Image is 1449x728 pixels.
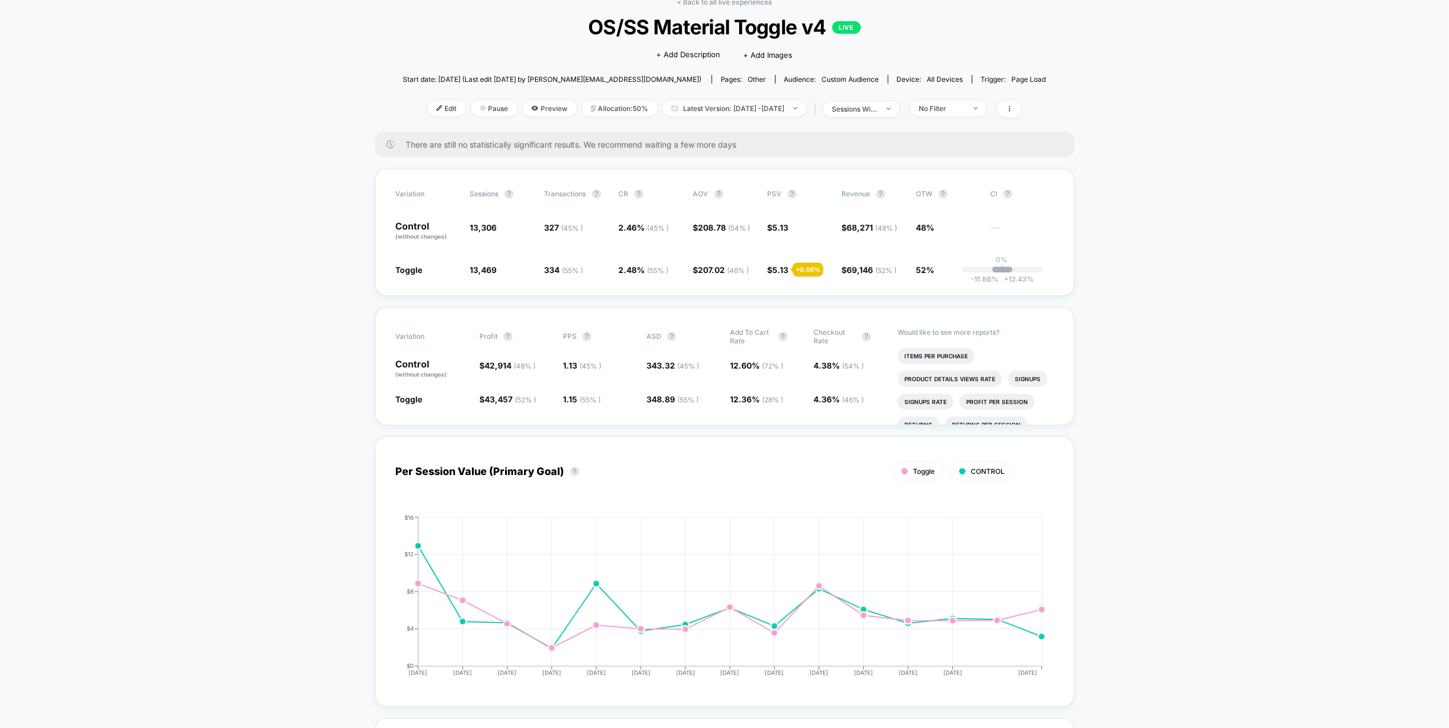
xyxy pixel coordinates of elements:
button: ? [1003,189,1013,199]
span: Add To Cart Rate [731,328,773,345]
span: other [748,75,767,84]
button: ? [505,189,514,199]
p: LIVE [832,21,861,34]
span: Transactions [545,189,586,198]
span: + Add Description [657,49,721,61]
p: Control [396,221,459,241]
span: $ [768,265,789,275]
span: Preview [523,101,577,116]
li: Signups [1008,371,1047,387]
img: end [480,105,486,111]
span: Sessions [470,189,499,198]
span: Start date: [DATE] (Last edit [DATE] by [PERSON_NAME][EMAIL_ADDRESS][DOMAIN_NAME]) [403,75,701,84]
tspan: [DATE] [543,669,562,676]
span: 42,914 [485,361,535,370]
button: ? [788,189,797,199]
span: 12.60 % [731,361,784,370]
div: PER_SESSION_VALUE [384,515,1042,686]
tspan: [DATE] [1019,669,1038,676]
tspan: $12 [404,551,414,557]
p: | [1001,264,1003,272]
span: Page Load [1012,75,1046,84]
tspan: [DATE] [632,669,650,676]
span: $ [842,265,897,275]
button: ? [667,332,676,341]
span: ( 45 % ) [677,362,699,370]
span: 48% [916,223,935,232]
span: ( 54 % ) [843,362,864,370]
li: Items Per Purchase [898,348,975,364]
span: ( 48 % ) [876,224,898,232]
span: Variation [396,328,459,345]
span: 52% [916,265,935,275]
div: Audience: [784,75,879,84]
tspan: $0 [407,662,414,669]
button: ? [876,189,886,199]
span: $ [842,223,898,232]
span: Allocation: 50% [582,101,657,116]
tspan: [DATE] [676,669,695,676]
span: Revenue [842,189,871,198]
span: + [1004,275,1009,283]
tspan: [DATE] [409,669,428,676]
button: ? [592,189,601,199]
tspan: [DATE] [899,669,918,676]
span: CI [991,189,1054,199]
span: AOV [693,189,709,198]
span: ( 46 % ) [728,266,749,275]
span: 4.36 % [814,394,864,404]
span: 1.13 [563,361,601,370]
span: 343.32 [646,361,699,370]
span: $ [479,361,535,370]
button: ? [714,189,724,199]
span: 5.13 [773,223,789,232]
img: end [974,107,978,109]
span: ( 55 % ) [677,395,698,404]
span: (without changes) [396,371,447,378]
span: ( 55 % ) [579,395,601,404]
li: Returns Per Session [945,417,1027,433]
span: 2.46 % [619,223,669,232]
tspan: [DATE] [810,669,829,676]
span: PPS [563,332,577,341]
span: 5.13 [773,265,789,275]
span: Toggle [396,265,423,275]
span: + Add Images [744,50,793,60]
img: rebalance [591,105,596,112]
span: ( 45 % ) [648,224,669,232]
span: ( 45 % ) [562,224,583,232]
span: Device: [888,75,972,84]
img: edit [436,105,442,111]
span: 13,469 [470,265,497,275]
tspan: $16 [404,514,414,521]
span: 207.02 [698,265,749,275]
span: CR [619,189,629,198]
p: Would like to see more reports? [898,328,1054,337]
p: Control [396,359,468,379]
span: 69,146 [847,265,897,275]
img: calendar [672,105,678,111]
span: 1.15 [563,394,601,404]
span: Toggle [396,394,423,404]
span: | [812,101,824,117]
span: 327 [545,223,583,232]
img: end [793,107,797,109]
span: Edit [428,101,466,116]
span: ( 52 % ) [515,395,536,404]
span: Profit [479,332,498,341]
span: ASD [646,332,661,341]
div: + 0.06 % [793,263,823,276]
span: Checkout Rate [814,328,856,345]
span: ( 48 % ) [514,362,535,370]
span: There are still no statistically significant results. We recommend waiting a few more days [406,140,1051,149]
span: 4.38 % [814,361,864,370]
span: PSV [768,189,782,198]
span: $ [479,394,536,404]
li: Returns [898,417,939,433]
span: 334 [545,265,583,275]
span: $ [693,223,751,232]
span: 12.36 % [731,394,784,404]
span: 2.48 % [619,265,669,275]
div: sessions with impression [832,105,878,113]
span: Variation [396,189,459,199]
